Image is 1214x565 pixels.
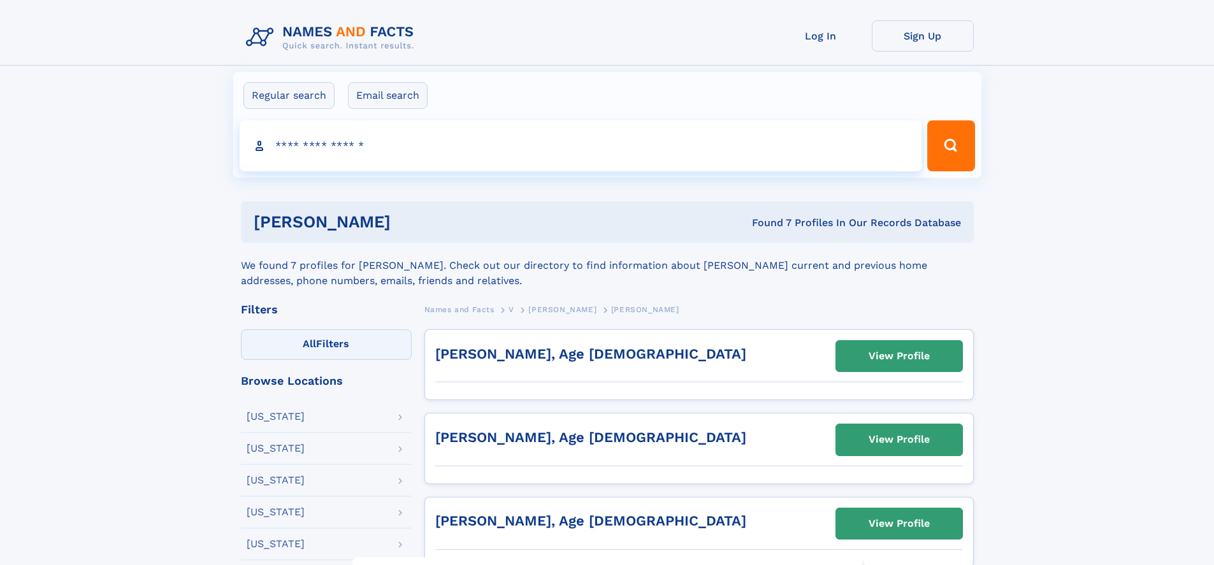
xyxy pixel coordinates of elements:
div: View Profile [869,425,930,454]
img: Logo Names and Facts [241,20,424,55]
div: Found 7 Profiles In Our Records Database [571,216,961,230]
div: Browse Locations [241,375,412,387]
a: Names and Facts [424,301,495,317]
a: [PERSON_NAME] [528,301,596,317]
h1: [PERSON_NAME] [254,214,572,230]
a: V [509,301,514,317]
label: Filters [241,329,412,360]
button: Search Button [927,120,974,171]
div: We found 7 profiles for [PERSON_NAME]. Check out our directory to find information about [PERSON_... [241,243,974,289]
span: [PERSON_NAME] [528,305,596,314]
a: [PERSON_NAME], Age [DEMOGRAPHIC_DATA] [435,513,746,529]
label: Email search [348,82,428,109]
span: [PERSON_NAME] [611,305,679,314]
input: search input [240,120,922,171]
a: View Profile [836,508,962,539]
div: View Profile [869,509,930,538]
a: [PERSON_NAME], Age [DEMOGRAPHIC_DATA] [435,346,746,362]
a: View Profile [836,424,962,455]
div: [US_STATE] [247,539,305,549]
div: [US_STATE] [247,507,305,517]
a: Sign Up [872,20,974,52]
div: [US_STATE] [247,411,305,422]
label: Regular search [243,82,335,109]
div: View Profile [869,341,930,371]
a: Log In [770,20,872,52]
div: [US_STATE] [247,443,305,454]
a: View Profile [836,341,962,371]
div: Filters [241,304,412,315]
div: [US_STATE] [247,475,305,485]
span: V [509,305,514,314]
a: [PERSON_NAME], Age [DEMOGRAPHIC_DATA] [435,429,746,445]
span: All [303,338,316,350]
